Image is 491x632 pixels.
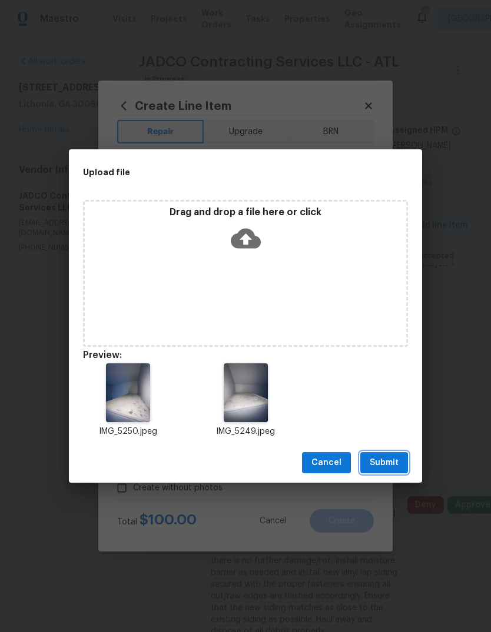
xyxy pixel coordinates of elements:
span: Cancel [311,456,341,470]
img: 2Q== [106,363,150,422]
button: Cancel [302,452,351,474]
p: Drag and drop a file here or click [85,206,406,219]
button: Submit [360,452,408,474]
span: Submit [370,456,399,470]
img: 2Q== [224,363,268,422]
h2: Upload file [83,166,355,179]
p: IMG_5249.jpeg [201,426,290,438]
p: IMG_5250.jpeg [83,426,172,438]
